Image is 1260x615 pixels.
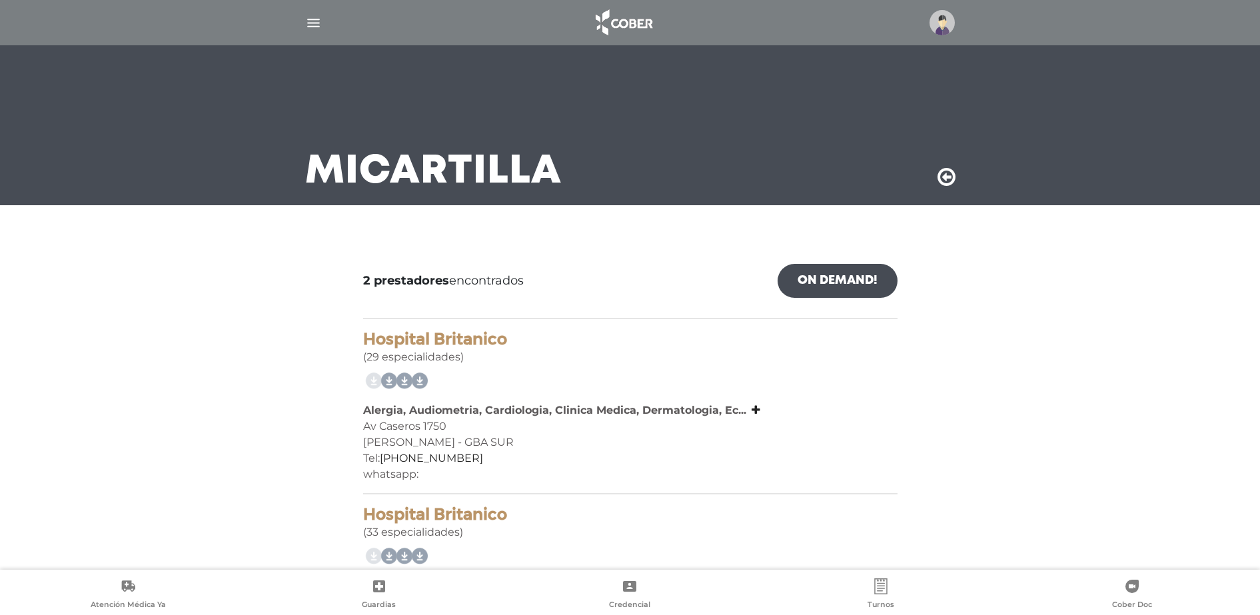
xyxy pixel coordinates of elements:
[363,505,898,540] div: (33 especialidades)
[363,330,898,365] div: (29 especialidades)
[305,15,322,31] img: Cober_menu-lines-white.svg
[868,600,894,612] span: Turnos
[362,600,396,612] span: Guardias
[930,10,955,35] img: profile-placeholder.svg
[588,7,658,39] img: logo_cober_home-white.png
[363,418,898,434] div: Av Caseros 1750
[363,330,898,349] h4: Hospital Britanico
[363,505,898,524] h4: Hospital Britanico
[305,155,562,189] h3: Mi Cartilla
[363,272,524,290] span: encontrados
[609,600,650,612] span: Credencial
[1006,578,1257,612] a: Cober Doc
[504,578,756,612] a: Credencial
[91,600,166,612] span: Atención Médica Ya
[1112,600,1152,612] span: Cober Doc
[363,434,898,450] div: [PERSON_NAME] - GBA SUR
[778,264,898,298] a: On Demand!
[363,466,898,482] div: whatsapp:
[363,404,746,416] b: Alergia, Audiometria, Cardiologia, Clinica Medica, Dermatologia, Ec...
[363,450,898,466] div: Tel:
[756,578,1007,612] a: Turnos
[363,273,449,288] b: 2 prestadores
[254,578,505,612] a: Guardias
[380,452,483,464] a: [PHONE_NUMBER]
[3,578,254,612] a: Atención Médica Ya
